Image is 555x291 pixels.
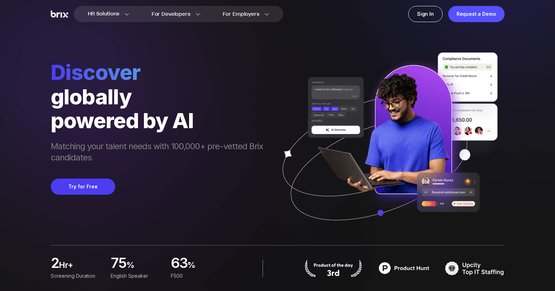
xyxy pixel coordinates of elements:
span: % [187,259,222,273]
div: globally [51,85,270,109]
span: HR Solutions [88,8,119,20]
div: Screening duration [51,272,102,280]
div: F500 [171,272,222,280]
div: English Speaker [111,272,162,280]
a: Sign In [408,6,443,22]
span: For Employers [223,11,259,18]
div: powered by AI [51,109,270,132]
img: product hunt badge [304,259,363,277]
span: Matching your talent needs with 100,000+ pre-vetted Brix candidates [51,141,270,165]
span: hr+ [59,259,102,273]
span: 75 [111,257,126,271]
a: Request a Demo [448,6,505,22]
button: Try for Free [51,179,115,195]
span: For Developers [152,11,190,18]
span: % [126,259,162,273]
img: Brix Logo [51,11,68,18]
img: product hunt badge [374,259,434,277]
span: 2 [51,257,59,271]
span: 63 [171,257,187,271]
img: TOP IT STAFFING [445,259,505,277]
img: ai generate [270,53,505,241]
span: Discover [51,60,270,85]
